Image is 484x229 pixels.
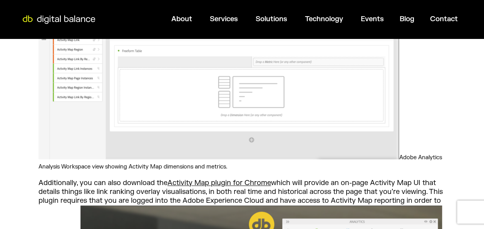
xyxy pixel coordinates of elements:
[361,15,384,24] a: Events
[19,15,99,24] img: Digital Balance logo
[430,15,458,24] a: Contact
[171,15,192,24] a: About
[99,12,464,27] nav: Menu
[99,12,464,27] div: Menu Toggle
[210,15,238,24] a: Services
[400,15,414,24] a: Blog
[256,15,287,24] a: Solutions
[305,15,343,24] a: Technology
[167,178,271,187] a: Activity Map plugin for Chrome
